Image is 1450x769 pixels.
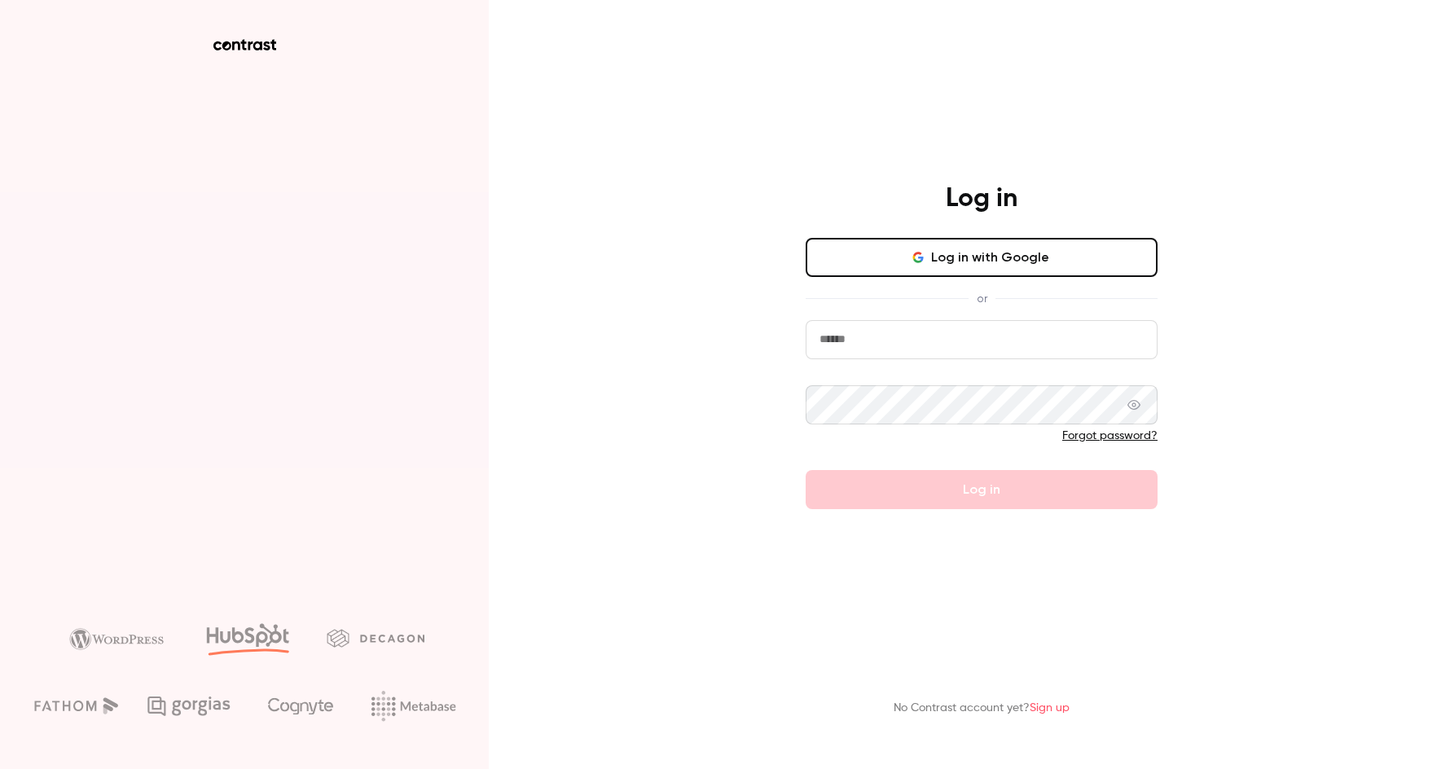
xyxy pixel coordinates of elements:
a: Sign up [1030,702,1070,714]
p: No Contrast account yet? [894,700,1070,717]
img: decagon [327,629,424,647]
button: Log in with Google [806,238,1158,277]
a: Forgot password? [1062,430,1158,442]
span: or [969,290,995,307]
h4: Log in [946,182,1017,215]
